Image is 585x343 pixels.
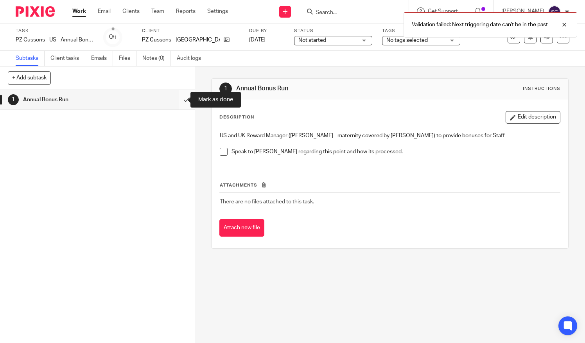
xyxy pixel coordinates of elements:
[231,148,560,156] p: Speak to [PERSON_NAME] regarding this point and how its processed.
[142,51,171,66] a: Notes (0)
[91,51,113,66] a: Emails
[412,21,548,29] p: Validation failed: Next triggering date can't be in the past
[548,5,561,18] img: svg%3E
[220,132,560,140] p: US and UK Reward Manager ([PERSON_NAME] - maternity covered by [PERSON_NAME]) to provide bonuses ...
[50,51,85,66] a: Client tasks
[298,38,326,43] span: Not started
[249,28,284,34] label: Due by
[220,183,257,187] span: Attachments
[8,71,51,84] button: + Add subtask
[523,86,560,92] div: Instructions
[113,35,117,40] small: /1
[72,7,86,15] a: Work
[236,84,407,93] h1: Annual Bonus Run
[386,38,428,43] span: No tags selected
[177,51,207,66] a: Audit logs
[16,36,94,44] div: PZ Cussons - US - Annual Bonus Run
[23,94,122,106] h1: Annual Bonus Run
[176,7,196,15] a: Reports
[506,111,560,124] button: Edit description
[8,94,19,105] div: 1
[220,199,314,205] span: There are no files attached to this task.
[109,32,117,41] div: 0
[98,7,111,15] a: Email
[16,51,45,66] a: Subtasks
[207,7,228,15] a: Settings
[219,114,254,120] p: Description
[219,219,264,237] button: Attach new file
[142,28,239,34] label: Client
[119,51,136,66] a: Files
[151,7,164,15] a: Team
[16,28,94,34] label: Task
[142,36,220,44] p: PZ Cussons - [GEOGRAPHIC_DATA]
[16,6,55,17] img: Pixie
[219,83,232,95] div: 1
[122,7,140,15] a: Clients
[249,37,266,43] span: [DATE]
